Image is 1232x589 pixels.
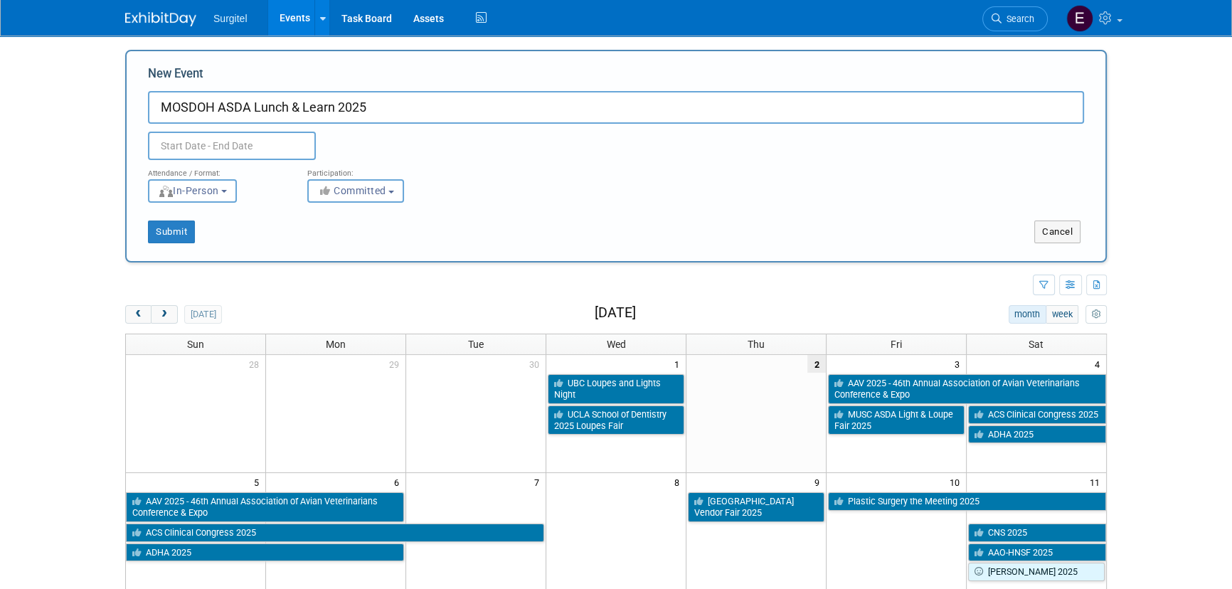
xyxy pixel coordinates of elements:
[595,305,636,321] h2: [DATE]
[468,339,484,350] span: Tue
[688,492,824,521] a: [GEOGRAPHIC_DATA] Vendor Fair 2025
[673,473,686,491] span: 8
[326,339,346,350] span: Mon
[148,221,195,243] button: Submit
[891,339,902,350] span: Fri
[187,339,204,350] span: Sun
[828,374,1106,403] a: AAV 2025 - 46th Annual Association of Avian Veterinarians Conference & Expo
[126,492,404,521] a: AAV 2025 - 46th Annual Association of Avian Veterinarians Conference & Expo
[1066,5,1093,32] img: Event Coordinator
[813,473,826,491] span: 9
[828,405,965,435] a: MUSC ASDA Light & Loupe Fair 2025
[1029,339,1044,350] span: Sat
[126,543,404,562] a: ADHA 2025
[307,179,404,203] button: Committed
[533,473,546,491] span: 7
[148,132,316,160] input: Start Date - End Date
[548,374,684,403] a: UBC Loupes and Lights Night
[1085,305,1107,324] button: myCustomButton
[1093,355,1106,373] span: 4
[125,12,196,26] img: ExhibitDay
[158,185,219,196] span: In-Person
[673,355,686,373] span: 1
[388,355,405,373] span: 29
[982,6,1048,31] a: Search
[248,355,265,373] span: 28
[184,305,222,324] button: [DATE]
[606,339,625,350] span: Wed
[1009,305,1046,324] button: month
[148,65,203,87] label: New Event
[151,305,177,324] button: next
[548,405,684,435] a: UCLA School of Dentistry 2025 Loupes Fair
[1091,310,1100,319] i: Personalize Calendar
[968,543,1106,562] a: AAO-HNSF 2025
[213,13,247,24] span: Surgitel
[1088,473,1106,491] span: 11
[148,91,1084,124] input: Name of Trade Show / Conference
[148,179,237,203] button: In-Person
[393,473,405,491] span: 6
[968,524,1106,542] a: CNS 2025
[1046,305,1078,324] button: week
[148,160,286,179] div: Attendance / Format:
[948,473,966,491] span: 10
[807,355,826,373] span: 2
[253,473,265,491] span: 5
[968,425,1106,444] a: ADHA 2025
[126,524,544,542] a: ACS Clinical Congress 2025
[968,405,1106,424] a: ACS Clinical Congress 2025
[1034,221,1080,243] button: Cancel
[953,355,966,373] span: 3
[317,185,386,196] span: Committed
[528,355,546,373] span: 30
[828,492,1106,511] a: Plastic Surgery the Meeting 2025
[125,305,152,324] button: prev
[307,160,445,179] div: Participation:
[968,563,1105,581] a: [PERSON_NAME] 2025
[748,339,765,350] span: Thu
[1002,14,1034,24] span: Search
